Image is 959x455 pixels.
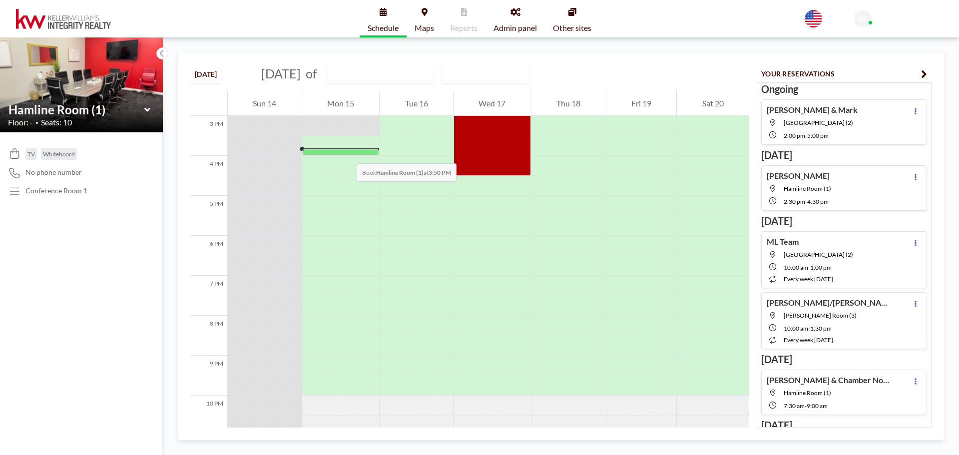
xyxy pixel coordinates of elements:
b: 3:50 PM [429,169,451,176]
span: Lexington Room (2) [784,119,853,126]
div: 5 PM [190,196,227,236]
span: Seats: 10 [41,117,72,127]
div: Mon 15 [302,91,380,116]
span: 1:00 PM [810,264,832,271]
span: 10:00 AM [784,325,808,332]
span: TV [27,150,35,158]
span: Book at [357,163,457,182]
span: Admin panel [493,24,537,32]
span: - [805,132,807,139]
span: every week [DATE] [784,336,833,344]
div: 9 PM [190,356,227,396]
h3: [DATE] [761,149,927,161]
div: 4 PM [190,156,227,196]
div: Sun 14 [228,91,302,116]
span: - [808,264,810,271]
span: Hamline Room (1) [784,389,831,397]
span: KWIR Front Desk [876,11,931,19]
span: 5:00 PM [807,132,829,139]
span: [DATE] [261,66,301,81]
div: Wed 17 [454,91,531,116]
span: - [805,402,807,410]
span: KF [859,14,868,23]
span: 2:00 PM [784,132,805,139]
div: 10 PM [190,396,227,436]
div: Fri 19 [606,91,677,116]
button: YOUR RESERVATIONS [757,65,932,82]
span: 4:30 PM [807,198,829,205]
div: Thu 18 [531,91,606,116]
span: Floor: - [8,117,33,127]
button: [DATE] [190,65,222,83]
b: Hamline Room (1) [376,169,424,176]
span: - [805,198,807,205]
span: Lexington Room (2) [784,251,853,258]
div: 3 PM [190,116,227,156]
span: 1:30 PM [810,325,832,332]
span: of [306,66,317,81]
input: Hamline Room (1) [8,102,144,117]
h3: Ongoing [761,83,927,95]
span: • [35,119,38,126]
span: 9:00 AM [807,402,828,410]
img: organization-logo [16,9,111,29]
h3: [DATE] [761,215,927,227]
div: 7 PM [190,276,227,316]
h4: ML Team [767,237,799,247]
span: Schedule [368,24,399,32]
div: Tue 16 [380,91,453,116]
span: Snelling Room (3) [784,312,857,319]
h4: [PERSON_NAME] & Mark [767,105,858,115]
h3: [DATE] [761,353,927,366]
span: Reports [450,24,478,32]
div: Search for option [443,65,529,82]
h3: [DATE] [761,419,927,432]
span: Maps [415,24,434,32]
h4: [PERSON_NAME]/[PERSON_NAME] [767,298,892,308]
input: Search for option [502,67,512,80]
span: 2:30 PM [784,198,805,205]
div: 8 PM [190,316,227,356]
h4: [PERSON_NAME] & Chamber North [767,375,892,385]
span: Hamline Room (1) [784,185,831,192]
div: Sat 20 [677,91,749,116]
span: 10:00 AM [784,264,808,271]
span: Admin [876,20,894,27]
span: Whiteboard [43,150,75,158]
p: Conference Room 1 [25,186,87,195]
span: Other sites [553,24,591,32]
div: 6 PM [190,236,227,276]
span: - [808,325,810,332]
span: every week [DATE] [784,275,833,283]
span: No phone number [25,168,82,177]
h4: [PERSON_NAME] [767,171,830,181]
span: 7:30 AM [784,402,805,410]
input: Hamline Room (1) [328,66,424,82]
span: WEEKLY VIEW [445,67,501,80]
